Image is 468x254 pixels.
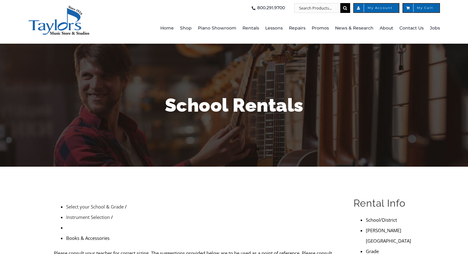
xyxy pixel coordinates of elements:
[265,23,283,33] span: Lessons
[360,6,393,10] span: My Account
[340,3,350,13] input: Search
[312,13,329,44] a: Promos
[399,13,424,44] a: Contact Us
[402,3,440,13] a: My Cart
[294,3,340,13] input: Search Products...
[366,215,414,225] li: School/District
[353,3,399,13] a: My Account
[289,13,306,44] a: Repairs
[135,13,440,44] nav: Main Menu
[289,23,306,33] span: Repairs
[257,3,285,13] span: 800.291.9700
[265,13,283,44] a: Lessons
[66,204,124,210] a: Select your School & Grade
[409,6,433,10] span: My Cart
[354,197,414,210] h2: Rental Info
[54,92,414,118] h1: School Rentals
[198,23,236,33] span: Piano Showroom
[180,13,192,44] a: Shop
[380,23,393,33] span: About
[135,3,440,13] nav: Top Right
[242,23,259,33] span: Rentals
[160,23,174,33] span: Home
[160,13,174,44] a: Home
[335,13,374,44] a: News & Research
[366,225,414,246] li: [PERSON_NAME][GEOGRAPHIC_DATA]
[180,23,192,33] span: Shop
[66,214,110,220] a: Instrument Selection
[125,204,127,210] span: /
[111,214,113,220] span: /
[335,23,374,33] span: News & Research
[242,13,259,44] a: Rentals
[399,23,424,33] span: Contact Us
[312,23,329,33] span: Promos
[66,233,339,243] li: Books & Accessories
[430,13,440,44] a: Jobs
[430,23,440,33] span: Jobs
[198,13,236,44] a: Piano Showroom
[250,3,285,13] a: 800.291.9700
[380,13,393,44] a: About
[28,5,90,11] a: taylors-music-store-west-chester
